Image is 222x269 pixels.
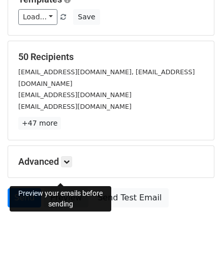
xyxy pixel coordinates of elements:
[91,188,168,207] a: Send Test Email
[18,51,204,63] h5: 50 Recipients
[73,9,100,25] button: Save
[18,91,132,99] small: [EMAIL_ADDRESS][DOMAIN_NAME]
[8,188,41,207] a: Send
[18,68,195,87] small: [EMAIL_ADDRESS][DOMAIN_NAME], [EMAIL_ADDRESS][DOMAIN_NAME]
[18,117,61,130] a: +47 more
[18,156,204,167] h5: Advanced
[18,103,132,110] small: [EMAIL_ADDRESS][DOMAIN_NAME]
[18,9,57,25] a: Load...
[171,220,222,269] iframe: Chat Widget
[10,186,111,212] div: Preview your emails before sending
